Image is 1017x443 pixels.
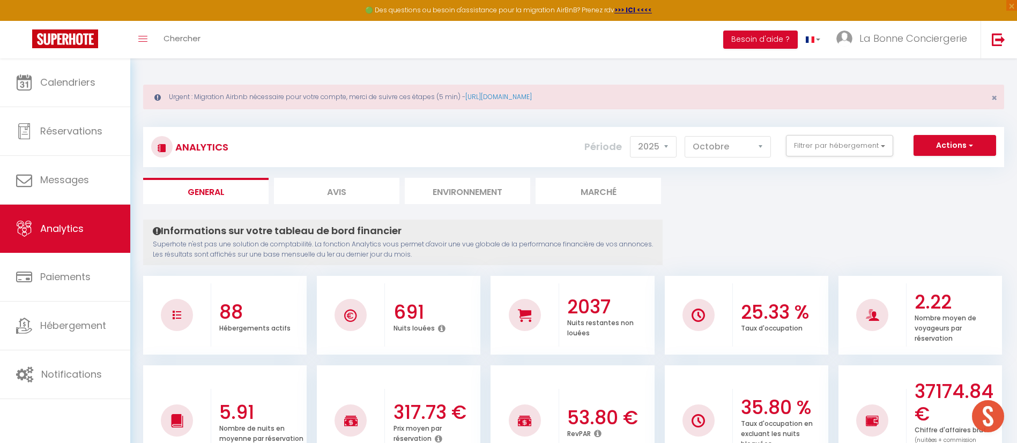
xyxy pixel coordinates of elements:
[866,414,879,427] img: NO IMAGE
[274,178,399,204] li: Avis
[40,270,91,283] span: Paiements
[836,31,852,47] img: ...
[219,321,291,333] p: Hébergements actifs
[153,239,653,260] p: Superhote n'est pas une solution de comptabilité. La fonction Analytics vous permet d'avoir une v...
[584,135,622,159] label: Période
[219,401,304,424] h3: 5.91
[394,321,435,333] p: Nuits louées
[465,92,532,101] a: [URL][DOMAIN_NAME]
[914,135,996,156] button: Actions
[567,316,634,337] p: Nuits restantes non louées
[991,91,997,104] span: ×
[219,422,303,443] p: Nombre de nuits en moyenne par réservation
[741,301,826,324] h3: 25.33 %
[405,178,530,204] li: Environnement
[219,301,304,324] h3: 88
[41,367,102,381] span: Notifications
[143,85,1004,109] div: Urgent : Migration Airbnb nécessaire pour votre compte, merci de suivre ces étapes (5 min) -
[155,21,209,58] a: Chercher
[40,173,89,186] span: Messages
[536,178,661,204] li: Marché
[143,178,269,204] li: General
[692,414,705,427] img: NO IMAGE
[991,93,997,103] button: Close
[786,135,893,156] button: Filtrer par hébergement
[915,311,976,343] p: Nombre moyen de voyageurs par réservation
[173,135,228,159] h3: Analytics
[173,311,181,319] img: NO IMAGE
[992,33,1005,46] img: logout
[567,296,652,318] h3: 2037
[40,222,84,235] span: Analytics
[32,29,98,48] img: Super Booking
[394,301,478,324] h3: 691
[567,427,591,438] p: RevPAR
[567,407,652,429] h3: 53.80 €
[40,319,106,332] span: Hébergement
[828,21,981,58] a: ... La Bonne Conciergerie
[915,380,999,425] h3: 37174.84 €
[915,291,999,313] h3: 2.22
[972,400,1004,432] div: Ouvrir le chat
[723,31,798,49] button: Besoin d'aide ?
[741,321,803,333] p: Taux d'occupation
[741,396,826,419] h3: 35.80 %
[40,124,102,138] span: Réservations
[614,5,652,14] a: >>> ICI <<<<
[394,401,478,424] h3: 317.73 €
[153,225,653,237] h4: Informations sur votre tableau de bord financier
[859,32,967,45] span: La Bonne Conciergerie
[40,76,95,89] span: Calendriers
[164,33,201,44] span: Chercher
[394,422,442,443] p: Prix moyen par réservation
